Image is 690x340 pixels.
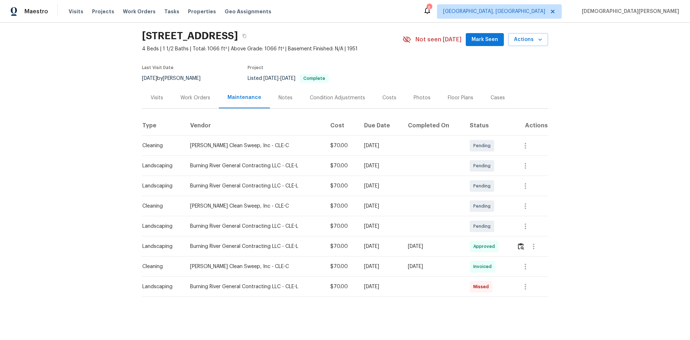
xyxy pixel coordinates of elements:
[142,76,157,81] span: [DATE]
[508,33,548,46] button: Actions
[142,74,209,83] div: by [PERSON_NAME]
[364,182,396,190] div: [DATE]
[263,76,295,81] span: -
[190,283,319,290] div: Burning River General Contracting LLC - CLE-L
[473,283,492,290] span: Missed
[142,283,179,290] div: Landscaping
[473,182,493,190] span: Pending
[466,33,504,46] button: Mark Seen
[188,8,216,15] span: Properties
[427,4,432,12] div: 5
[473,243,498,250] span: Approved
[382,94,396,101] div: Costs
[190,243,319,250] div: Burning River General Contracting LLC - CLE-L
[514,35,542,44] span: Actions
[248,65,263,70] span: Project
[279,94,293,101] div: Notes
[443,8,545,15] span: [GEOGRAPHIC_DATA], [GEOGRAPHIC_DATA]
[364,243,396,250] div: [DATE]
[579,8,679,15] span: [DEMOGRAPHIC_DATA][PERSON_NAME]
[364,142,396,149] div: [DATE]
[330,142,353,149] div: $70.00
[142,45,402,53] span: 4 Beds | 1 1/2 Baths | Total: 1066 ft² | Above Grade: 1066 ft² | Basement Finished: N/A | 1951
[142,182,179,190] div: Landscaping
[364,203,396,210] div: [DATE]
[330,283,353,290] div: $70.00
[164,9,179,14] span: Tasks
[511,115,548,136] th: Actions
[184,115,325,136] th: Vendor
[448,94,473,101] div: Floor Plans
[300,76,328,81] span: Complete
[190,223,319,230] div: Burning River General Contracting LLC - CLE-L
[414,94,431,101] div: Photos
[473,263,494,270] span: Invoiced
[330,182,353,190] div: $70.00
[325,115,359,136] th: Cost
[491,94,505,101] div: Cases
[464,115,511,136] th: Status
[142,32,238,40] h2: [STREET_ADDRESS]
[69,8,83,15] span: Visits
[364,283,396,290] div: [DATE]
[142,223,179,230] div: Landscaping
[180,94,210,101] div: Work Orders
[471,35,498,44] span: Mark Seen
[364,263,396,270] div: [DATE]
[190,203,319,210] div: [PERSON_NAME] Clean Sweep, Inc - CLE-C
[473,223,493,230] span: Pending
[415,36,461,43] span: Not seen [DATE]
[151,94,163,101] div: Visits
[330,243,353,250] div: $70.00
[142,263,179,270] div: Cleaning
[263,76,279,81] span: [DATE]
[473,162,493,169] span: Pending
[227,94,261,101] div: Maintenance
[142,243,179,250] div: Landscaping
[517,238,525,255] button: Review Icon
[238,30,251,42] button: Copy Address
[330,263,353,270] div: $70.00
[142,162,179,169] div: Landscaping
[402,115,464,136] th: Completed On
[310,94,365,101] div: Condition Adjustments
[364,162,396,169] div: [DATE]
[190,182,319,190] div: Burning River General Contracting LLC - CLE-L
[24,8,48,15] span: Maestro
[142,115,184,136] th: Type
[408,243,458,250] div: [DATE]
[473,203,493,210] span: Pending
[408,263,458,270] div: [DATE]
[142,65,174,70] span: Last Visit Date
[190,142,319,149] div: [PERSON_NAME] Clean Sweep, Inc - CLE-C
[280,76,295,81] span: [DATE]
[364,223,396,230] div: [DATE]
[358,115,402,136] th: Due Date
[248,76,329,81] span: Listed
[473,142,493,149] span: Pending
[92,8,114,15] span: Projects
[330,223,353,230] div: $70.00
[190,162,319,169] div: Burning River General Contracting LLC - CLE-L
[190,263,319,270] div: [PERSON_NAME] Clean Sweep, Inc - CLE-C
[330,203,353,210] div: $70.00
[518,243,524,250] img: Review Icon
[225,8,271,15] span: Geo Assignments
[123,8,156,15] span: Work Orders
[142,142,179,149] div: Cleaning
[330,162,353,169] div: $70.00
[142,203,179,210] div: Cleaning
